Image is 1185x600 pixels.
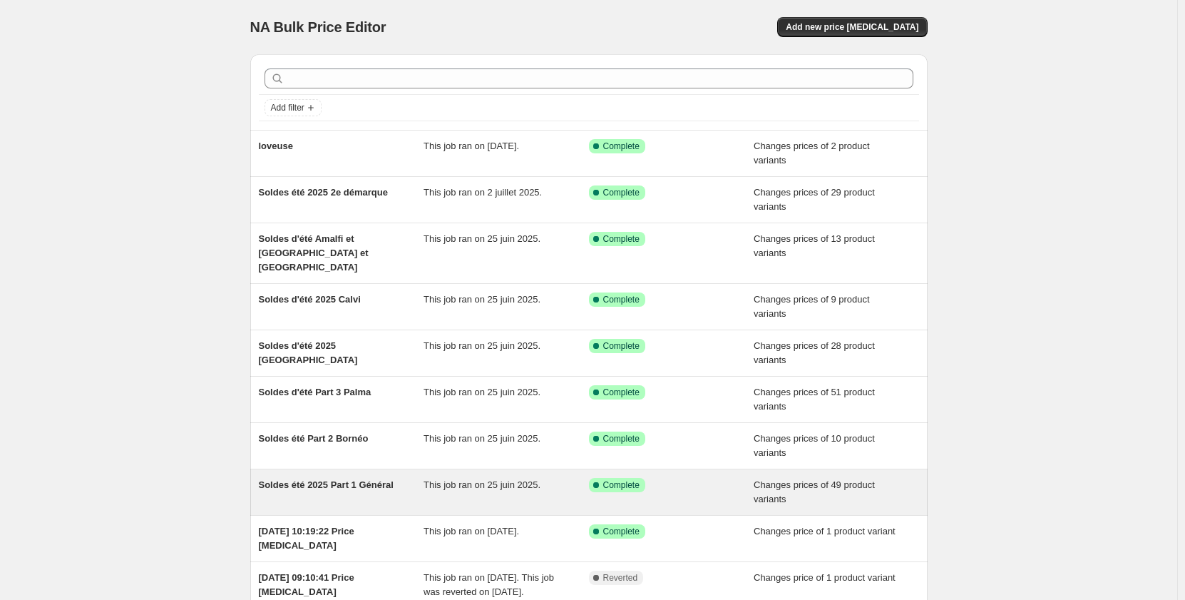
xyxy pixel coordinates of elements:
button: Add filter [265,99,322,116]
span: Add new price [MEDICAL_DATA] [786,21,918,33]
span: loveuse [259,141,293,151]
span: This job ran on 25 juin 2025. [424,233,540,244]
span: Soldes d'été 2025 [GEOGRAPHIC_DATA] [259,340,358,365]
span: Changes price of 1 product variant [754,526,896,537]
span: Soldes été 2025 Part 1 Général [259,479,394,490]
span: Changes prices of 13 product variants [754,233,875,258]
span: Changes prices of 2 product variants [754,141,870,166]
span: This job ran on [DATE]. [424,526,519,537]
span: Complete [603,340,640,352]
span: Complete [603,141,640,152]
span: This job ran on 25 juin 2025. [424,479,540,490]
span: Changes prices of 9 product variants [754,294,870,319]
span: Changes prices of 28 product variants [754,340,875,365]
button: Add new price [MEDICAL_DATA] [777,17,927,37]
span: Reverted [603,572,638,584]
span: This job ran on 2 juillet 2025. [424,187,542,198]
span: This job ran on [DATE]. This job was reverted on [DATE]. [424,572,554,597]
span: This job ran on [DATE]. [424,141,519,151]
span: Soldes d'été Amalfi et [GEOGRAPHIC_DATA] et [GEOGRAPHIC_DATA] [259,233,369,273]
span: Complete [603,479,640,491]
span: This job ran on 25 juin 2025. [424,340,540,351]
span: Complete [603,187,640,198]
span: Soldes été Part 2 Bornéo [259,433,369,444]
span: Changes prices of 29 product variants [754,187,875,212]
span: [DATE] 09:10:41 Price [MEDICAL_DATA] [259,572,354,597]
span: This job ran on 25 juin 2025. [424,294,540,305]
span: Soldes été 2025 2e démarque [259,187,388,198]
span: Changes prices of 10 product variants [754,433,875,458]
span: This job ran on 25 juin 2025. [424,387,540,397]
span: Changes prices of 49 product variants [754,479,875,504]
span: Complete [603,294,640,305]
span: Changes prices of 51 product variants [754,387,875,412]
span: Soldes d'été 2025 Calvi [259,294,361,305]
span: NA Bulk Price Editor [250,19,386,35]
span: This job ran on 25 juin 2025. [424,433,540,444]
span: Complete [603,387,640,398]
span: Complete [603,526,640,537]
span: Complete [603,233,640,245]
span: Changes price of 1 product variant [754,572,896,583]
span: Complete [603,433,640,444]
span: Add filter [271,102,304,113]
span: Soldes d'été Part 3 Palma [259,387,371,397]
span: [DATE] 10:19:22 Price [MEDICAL_DATA] [259,526,354,551]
